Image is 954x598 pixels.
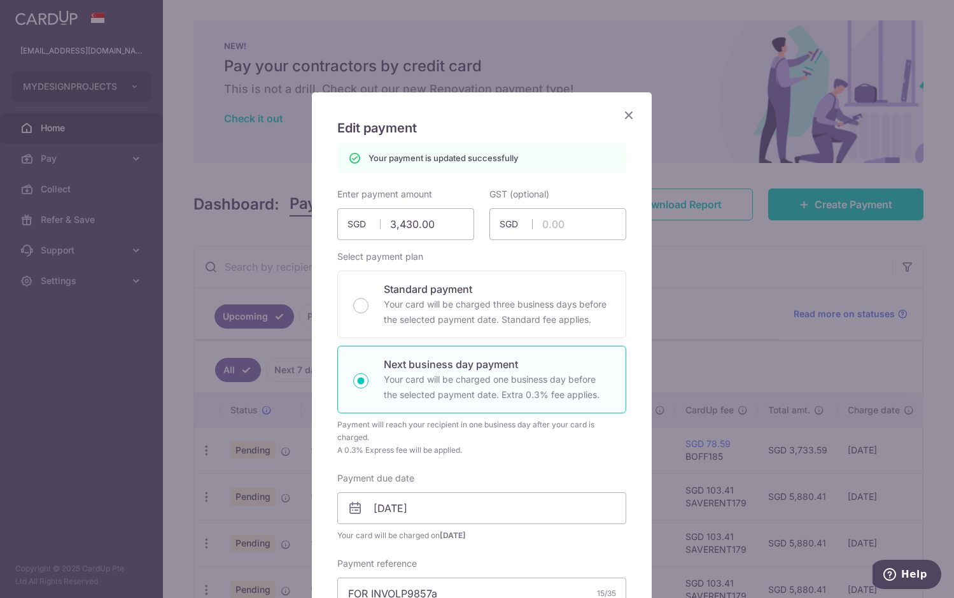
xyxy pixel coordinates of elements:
p: Next business day payment [384,357,610,372]
span: Your card will be charged on [337,529,626,542]
p: Your card will be charged three business days before the selected payment date. Standard fee appl... [384,297,610,327]
span: SGD [500,218,533,231]
label: GST (optional) [489,188,549,201]
button: Close [621,108,636,123]
div: A 0.3% Express fee will be applied. [337,444,626,457]
p: Your card will be charged one business day before the selected payment date. Extra 0.3% fee applies. [384,372,610,402]
label: Payment due date [337,472,414,485]
span: [DATE] [440,530,466,540]
input: 0.00 [489,208,626,240]
label: Enter payment amount [337,188,432,201]
input: DD / MM / YYYY [337,492,626,524]
div: Payment will reach your recipient in one business day after your card is charged. [337,418,626,444]
span: SGD [347,218,381,231]
h5: Edit payment [337,118,626,138]
p: Standard payment [384,281,610,297]
input: 0.00 [337,208,474,240]
label: Payment reference [337,557,417,570]
label: Select payment plan [337,250,423,263]
p: Your payment is updated successfully [368,152,518,164]
iframe: Opens a widget where you can find more information [873,560,941,592]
